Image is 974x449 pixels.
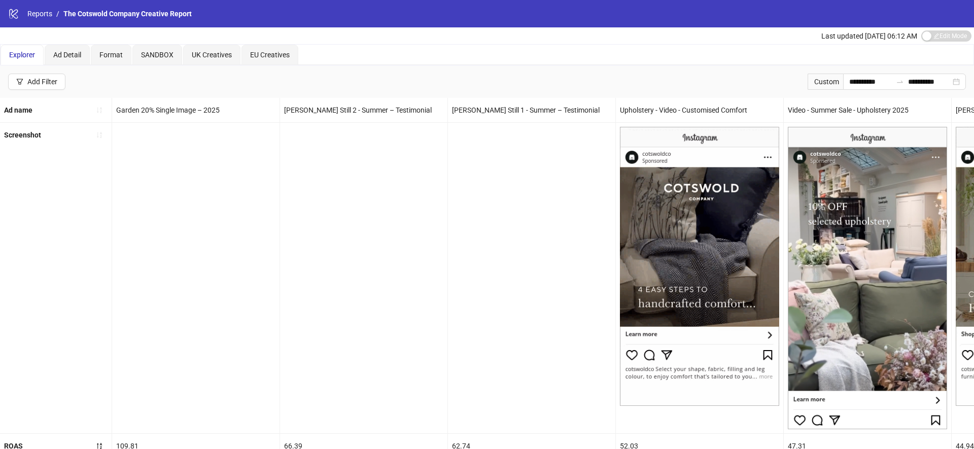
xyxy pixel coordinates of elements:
span: swap-right [896,78,904,86]
span: The Cotswold Company Creative Report [63,10,192,18]
li: / [56,8,59,19]
div: Custom [808,74,843,90]
div: Garden 20% Single Image – 2025 [112,98,280,122]
b: Ad name [4,106,32,114]
span: EU Creatives [250,51,290,59]
b: Screenshot [4,131,41,139]
div: Upholstery - Video - Customised Comfort [616,98,783,122]
span: Last updated [DATE] 06:12 AM [821,32,917,40]
div: [PERSON_NAME] Still 2 - Summer – Testimonial [280,98,447,122]
span: Ad Detail [53,51,81,59]
span: UK Creatives [192,51,232,59]
span: sort-ascending [96,131,103,139]
img: Screenshot 6744436444094 [788,127,947,429]
span: SANDBOX [141,51,173,59]
span: Explorer [9,51,35,59]
span: Format [99,51,123,59]
span: sort-ascending [96,107,103,114]
a: Reports [25,8,54,19]
img: Screenshot 6640422704894 [620,127,779,406]
div: [PERSON_NAME] Still 1 - Summer – Testimonial [448,98,615,122]
div: Add Filter [27,78,57,86]
button: Add Filter [8,74,65,90]
span: to [896,78,904,86]
div: Video - Summer Sale - Upholstery 2025 [784,98,951,122]
span: filter [16,78,23,85]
